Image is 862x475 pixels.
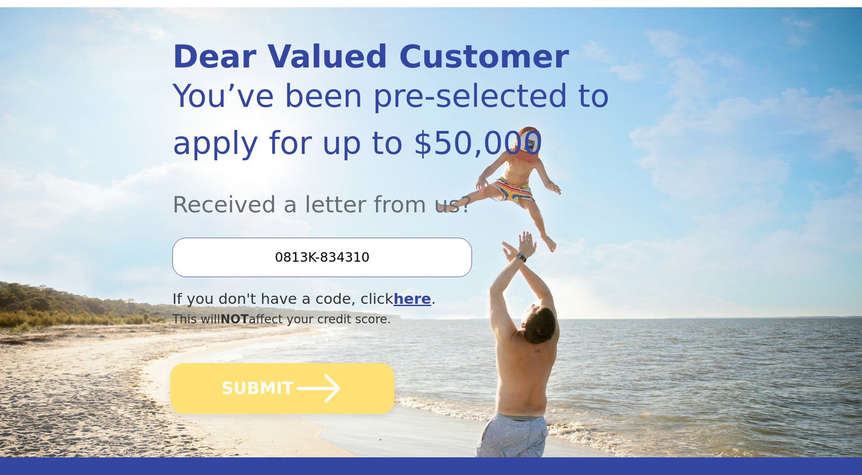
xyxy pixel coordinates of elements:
div: You’ve been pre-selected to apply for up to $50,000 [172,72,612,167]
input: Enter your Offer Code: [172,238,472,277]
span: NOT [220,312,249,326]
div: Dear Valued Customer [172,41,612,72]
div: If you don't have a code, click . [172,288,612,310]
div: Received a letter from us? [172,167,612,221]
button: SUBMIT [170,363,395,414]
a: here [393,290,431,307]
div: This will affect your credit score. [172,310,612,328]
